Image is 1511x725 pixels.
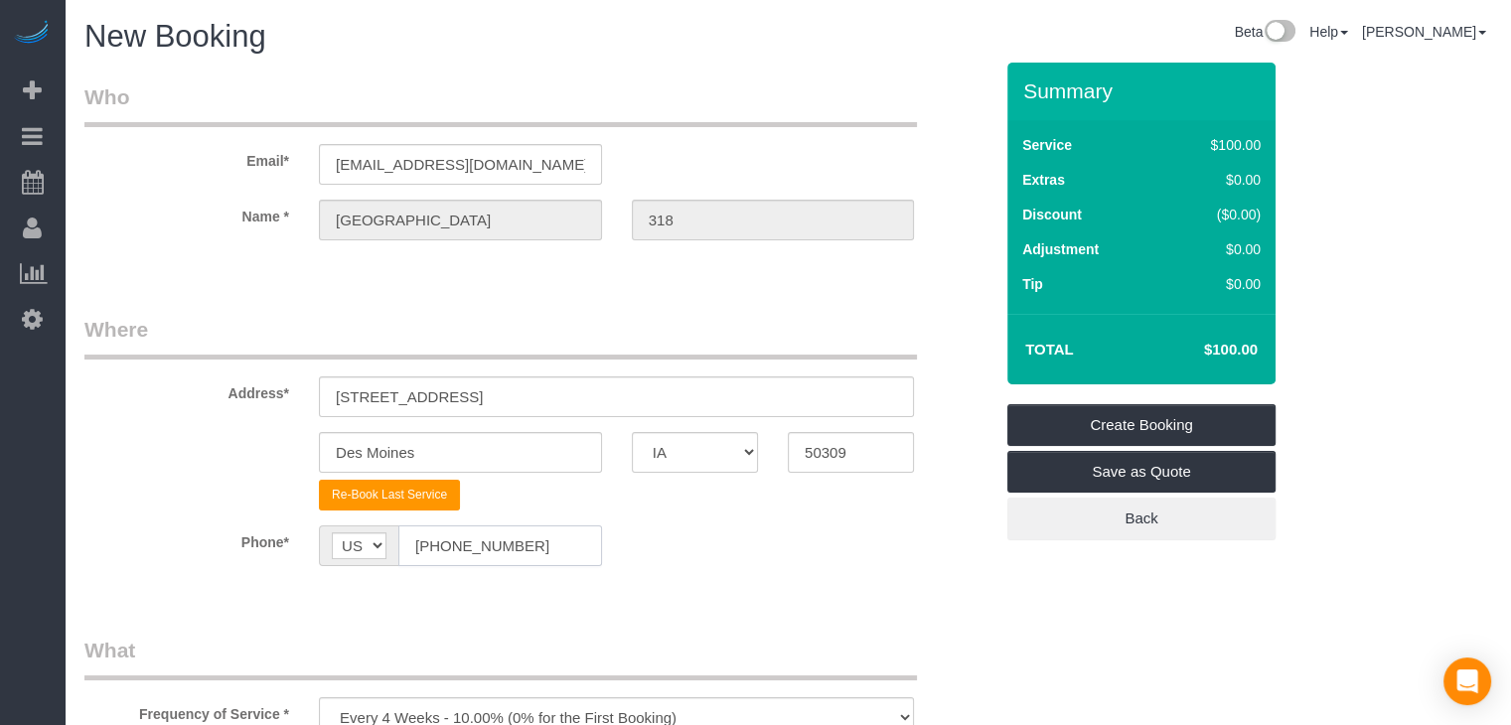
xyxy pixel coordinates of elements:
label: Adjustment [1022,239,1099,259]
a: Help [1309,24,1348,40]
img: New interface [1263,20,1295,46]
a: Back [1007,498,1276,539]
label: Service [1022,135,1072,155]
label: Address* [70,376,304,403]
a: [PERSON_NAME] [1362,24,1486,40]
label: Email* [70,144,304,171]
div: ($0.00) [1168,205,1261,224]
input: Last Name* [632,200,915,240]
h3: Summary [1023,79,1266,102]
label: Phone* [70,525,304,552]
span: New Booking [84,19,266,54]
label: Discount [1022,205,1082,224]
legend: Who [84,82,917,127]
legend: Where [84,315,917,360]
div: $100.00 [1168,135,1261,155]
input: First Name* [319,200,602,240]
div: $0.00 [1168,170,1261,190]
legend: What [84,636,917,680]
div: $0.00 [1168,239,1261,259]
a: Create Booking [1007,404,1276,446]
label: Tip [1022,274,1043,294]
label: Frequency of Service * [70,697,304,724]
a: Beta [1234,24,1295,40]
input: Phone* [398,525,602,566]
div: $0.00 [1168,274,1261,294]
input: Email* [319,144,602,185]
div: Open Intercom Messenger [1443,657,1491,705]
h4: $100.00 [1144,342,1258,359]
input: Zip Code* [788,432,914,473]
strong: Total [1025,341,1074,358]
button: Re-Book Last Service [319,480,460,510]
label: Extras [1022,170,1065,190]
img: Automaid Logo [12,20,52,48]
label: Name * [70,200,304,226]
input: City* [319,432,602,473]
a: Save as Quote [1007,451,1276,493]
